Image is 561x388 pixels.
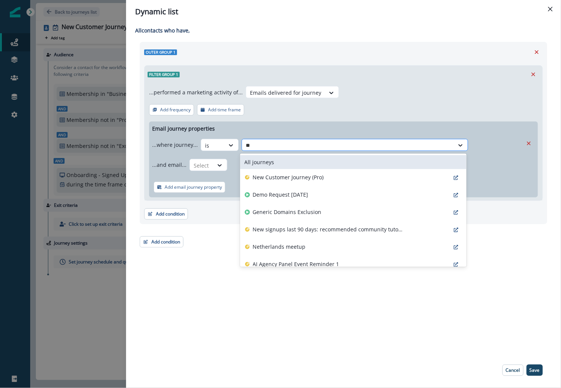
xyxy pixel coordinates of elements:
p: Save [530,368,540,373]
button: preview [450,207,462,218]
p: Email journey properties [152,125,215,132]
p: Add time frame [208,107,241,112]
button: Add time frame [197,104,244,115]
p: All journeys [245,158,274,166]
button: Remove [531,46,543,58]
p: Add email journey property [165,185,222,190]
div: Dynamic list [135,6,552,17]
button: preview [450,259,462,270]
p: Cancel [506,368,520,373]
p: ...and email... [152,161,186,169]
button: Remove [527,69,539,80]
button: preview [450,172,462,183]
p: Add frequency [160,107,191,112]
button: preview [450,189,462,201]
p: Netherlands meetup [253,243,306,251]
span: Filter group 1 [148,72,180,77]
span: Outer group 1 [144,49,177,55]
button: preview [450,242,462,253]
p: AI Agency Panel Event Reminder 1 [253,260,339,268]
button: Close [544,3,556,15]
button: Add email journey property [154,182,225,193]
button: Add frequency [149,104,194,115]
p: ...performed a marketing activity of... [149,88,243,96]
p: Generic Domains Exclusion [253,208,322,216]
p: New Customer Journey (Pro) [253,173,324,181]
button: Remove [523,138,535,149]
p: ...where journey... [152,141,198,149]
p: Demo Request [DATE] [253,191,308,199]
p: New signups last 90 days: recommended community tutorials [253,225,404,233]
button: Add condition [140,236,183,248]
button: Cancel [502,365,524,376]
button: Add condition [144,208,188,220]
button: preview [450,224,462,236]
button: Save [527,365,543,376]
p: All contact s who have, [135,26,547,34]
